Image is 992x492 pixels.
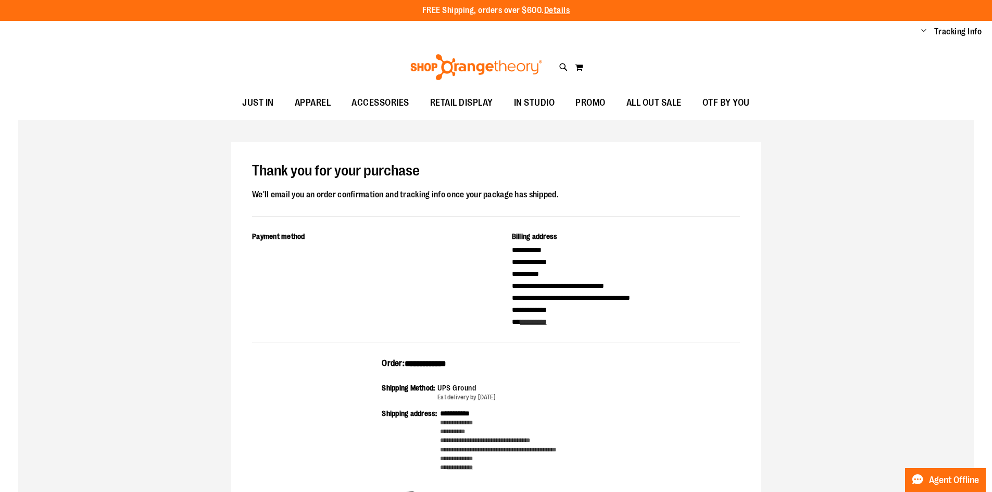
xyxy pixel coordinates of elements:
div: Payment method [252,231,481,244]
a: JUST IN [232,91,284,115]
span: Est delivery by [DATE] [437,394,496,401]
div: Shipping address: [382,408,440,472]
span: Agent Offline [929,475,979,485]
span: RETAIL DISPLAY [430,91,493,115]
a: PROMO [565,91,616,115]
div: We'll email you an order confirmation and tracking info once your package has shipped. [252,188,740,201]
a: IN STUDIO [504,91,566,115]
div: UPS Ground [437,383,496,393]
span: APPAREL [295,91,331,115]
a: Details [544,6,570,15]
a: ALL OUT SALE [616,91,692,115]
a: RETAIL DISPLAY [420,91,504,115]
span: ALL OUT SALE [626,91,682,115]
a: ACCESSORIES [341,91,420,115]
span: JUST IN [242,91,274,115]
a: APPAREL [284,91,342,115]
p: FREE Shipping, orders over $600. [422,5,570,17]
span: OTF BY YOU [702,91,750,115]
a: Tracking Info [934,26,982,37]
img: Shop Orangetheory [409,54,544,80]
div: Billing address [512,231,740,244]
span: PROMO [575,91,606,115]
button: Agent Offline [905,468,986,492]
button: Account menu [921,27,926,37]
div: Shipping Method: [382,383,437,402]
div: Order: [382,358,610,376]
h1: Thank you for your purchase [252,163,740,180]
a: OTF BY YOU [692,91,760,115]
span: ACCESSORIES [351,91,409,115]
span: IN STUDIO [514,91,555,115]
